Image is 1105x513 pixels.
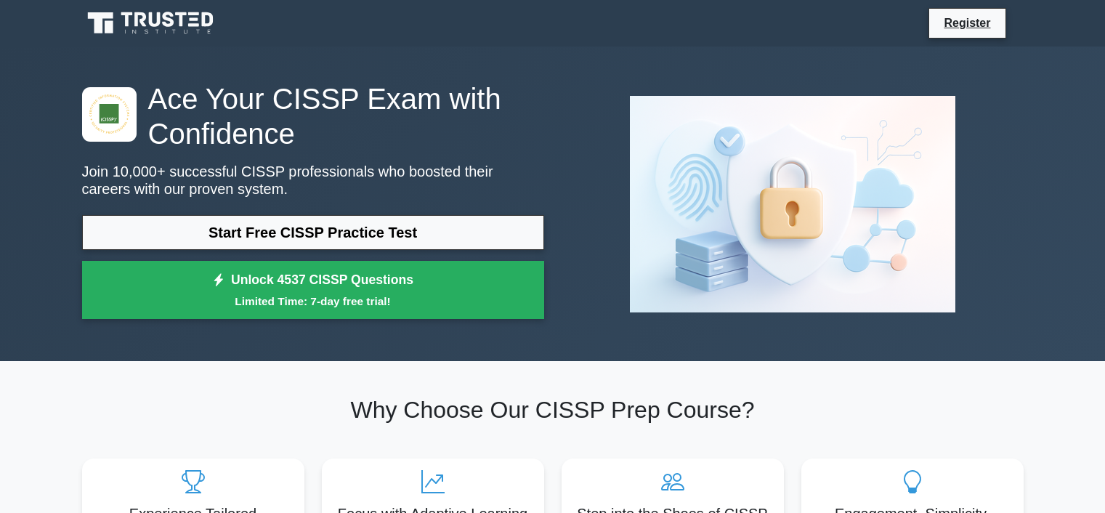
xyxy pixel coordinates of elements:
[82,215,544,250] a: Start Free CISSP Practice Test
[618,84,967,324] img: CISSP Preview
[82,261,544,319] a: Unlock 4537 CISSP QuestionsLimited Time: 7-day free trial!
[82,163,544,198] p: Join 10,000+ successful CISSP professionals who boosted their careers with our proven system.
[82,81,544,151] h1: Ace Your CISSP Exam with Confidence
[100,293,526,310] small: Limited Time: 7-day free trial!
[935,14,999,32] a: Register
[82,396,1024,424] h2: Why Choose Our CISSP Prep Course?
